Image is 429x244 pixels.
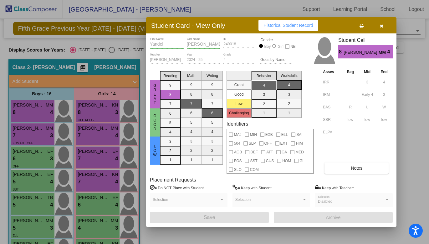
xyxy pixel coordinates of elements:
[274,212,393,223] button: Archive
[315,185,354,191] label: = Keep with Teacher:
[152,114,158,131] span: Good
[296,131,302,138] span: SAI
[234,131,242,138] span: MAJ
[250,148,258,156] span: DEF
[150,58,184,62] input: teacher
[150,177,196,183] label: Placement Requests
[295,148,304,156] span: MED
[249,140,256,147] span: SLP
[326,215,341,220] span: Archive
[281,131,288,138] span: ELL
[187,58,221,62] input: year
[258,20,318,31] button: Historical Student Record
[299,157,304,165] span: GL
[318,199,333,204] span: Disabled
[321,68,342,75] th: Asses
[282,157,291,165] span: HOM
[227,121,248,127] label: Identifiers
[150,212,269,223] button: Save
[266,148,273,156] span: ATT
[266,157,274,165] span: CUS
[234,166,242,173] span: SLO
[223,58,257,62] input: grade
[264,44,271,49] div: Boy
[234,157,242,165] span: FOS
[323,115,340,124] input: assessment
[338,48,344,56] span: 8
[351,166,362,171] span: Notes
[223,42,257,47] input: Enter ID
[204,215,215,220] span: Save
[280,140,288,147] span: EXT
[375,68,393,75] th: End
[152,83,158,105] span: Great
[264,140,272,147] span: OFF
[265,131,273,138] span: EXB
[387,48,393,56] span: 4
[152,144,158,157] span: Low
[260,58,294,62] input: goes by name
[296,140,303,147] span: HIM
[342,68,359,75] th: Beg
[232,185,273,191] label: = Keep with Student:
[323,102,340,112] input: assessment
[150,185,205,191] label: = Do NOT Place with Student:
[323,90,340,99] input: assessment
[260,37,294,43] mat-label: Gender
[250,166,259,173] span: COM
[250,157,257,165] span: SST
[234,140,240,147] span: 504
[323,77,340,87] input: assessment
[290,43,296,50] span: NB
[338,37,393,43] h3: Student Cell
[379,49,387,56] span: MM
[344,49,378,56] span: [PERSON_NAME]
[263,23,313,28] span: Historical Student Record
[324,162,389,174] button: Notes
[151,22,225,29] h3: Student Card - View Only
[282,148,287,156] span: GA
[323,127,340,137] input: assessment
[250,131,257,138] span: MIN
[234,148,242,156] span: AGB
[359,68,375,75] th: Mid
[277,44,283,49] div: Girl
